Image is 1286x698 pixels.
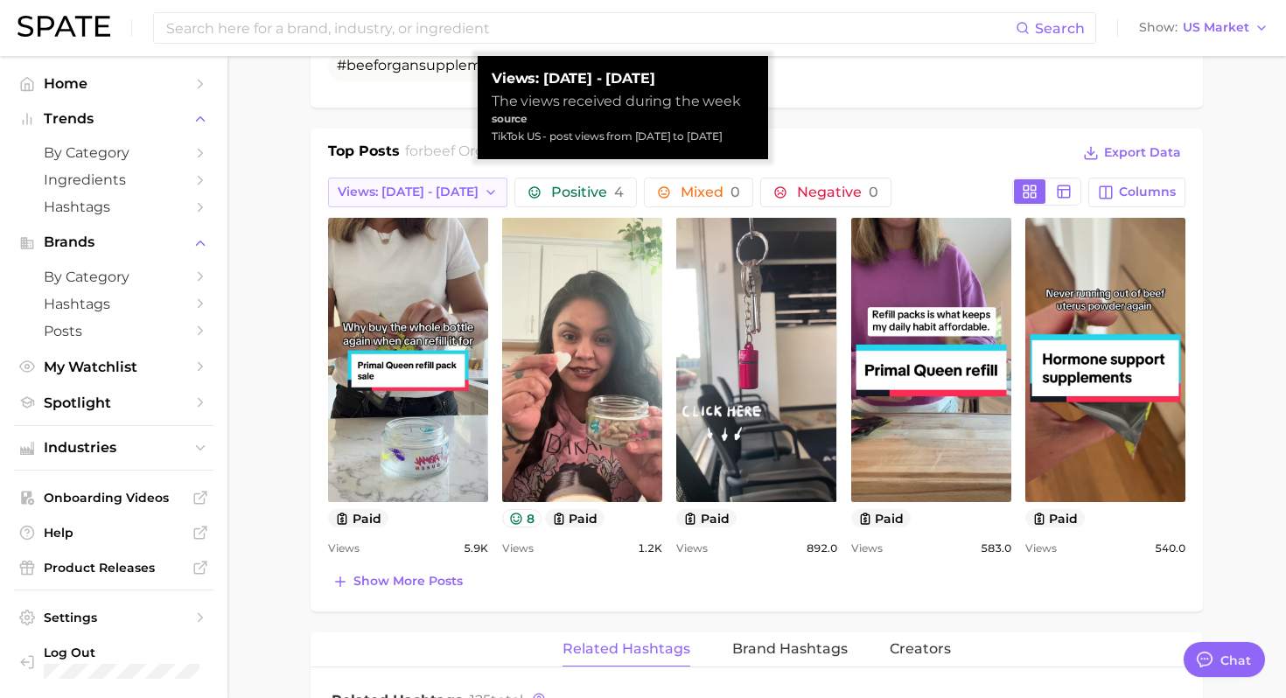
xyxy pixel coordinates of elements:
[676,538,708,559] span: Views
[14,318,213,345] a: Posts
[807,538,837,559] span: 892.0
[328,141,400,167] h1: Top Posts
[14,139,213,166] a: by Category
[730,184,740,200] span: 0
[14,166,213,193] a: Ingredients
[328,509,388,527] button: paid
[492,128,754,145] div: TikTok US - post views from [DATE] to [DATE]
[464,538,488,559] span: 5.9k
[423,143,595,159] span: beef organ supplement
[1025,538,1057,559] span: Views
[44,171,184,188] span: Ingredients
[1079,141,1185,165] button: Export Data
[44,645,243,660] span: Log Out
[328,538,360,559] span: Views
[638,538,662,559] span: 1.2k
[14,604,213,631] a: Settings
[851,509,912,527] button: paid
[14,389,213,416] a: Spotlight
[14,106,213,132] button: Trends
[502,538,534,559] span: Views
[44,490,184,506] span: Onboarding Videos
[492,70,754,87] strong: Views: [DATE] - [DATE]
[328,569,467,594] button: Show more posts
[869,184,878,200] span: 0
[44,144,184,161] span: by Category
[676,509,737,527] button: paid
[14,353,213,380] a: My Watchlist
[14,193,213,220] a: Hashtags
[1088,178,1185,207] button: Columns
[1035,20,1085,37] span: Search
[328,178,507,207] button: Views: [DATE] - [DATE]
[492,93,754,110] div: The views received during the week
[614,184,624,200] span: 4
[44,234,184,250] span: Brands
[14,290,213,318] a: Hashtags
[44,560,184,576] span: Product Releases
[44,199,184,215] span: Hashtags
[353,574,463,589] span: Show more posts
[346,57,378,73] span: beef
[563,641,690,657] span: Related Hashtags
[890,641,951,657] span: Creators
[405,141,595,167] h2: for
[44,269,184,285] span: by Category
[14,70,213,97] a: Home
[851,538,883,559] span: Views
[1155,538,1185,559] span: 540.0
[14,435,213,461] button: Industries
[44,111,184,127] span: Trends
[14,555,213,581] a: Product Releases
[1119,185,1176,199] span: Columns
[338,185,479,199] span: Views: [DATE] - [DATE]
[681,185,740,199] span: Mixed
[44,296,184,312] span: Hashtags
[545,509,605,527] button: paid
[44,610,184,625] span: Settings
[1139,23,1178,32] span: Show
[14,639,213,684] a: Log out. Currently logged in with e-mail mweisbaum@dotdashmdp.com.
[164,13,1016,43] input: Search here for a brand, industry, or ingredient
[502,509,542,527] button: 8
[1025,509,1086,527] button: paid
[732,641,848,657] span: Brand Hashtags
[981,538,1011,559] span: 583.0
[378,57,419,73] span: organ
[17,16,110,37] img: SPATE
[44,75,184,92] span: Home
[44,394,184,411] span: Spotlight
[337,57,507,73] span: #
[14,263,213,290] a: by Category
[14,485,213,511] a: Onboarding Videos
[1183,23,1249,32] span: US Market
[14,520,213,546] a: Help
[44,359,184,375] span: My Watchlist
[44,440,184,456] span: Industries
[492,112,528,125] strong: source
[419,57,507,73] span: supplement
[1135,17,1273,39] button: ShowUS Market
[551,185,624,199] span: Positive
[44,323,184,339] span: Posts
[14,229,213,255] button: Brands
[1104,145,1181,160] span: Export Data
[797,185,878,199] span: Negative
[44,525,184,541] span: Help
